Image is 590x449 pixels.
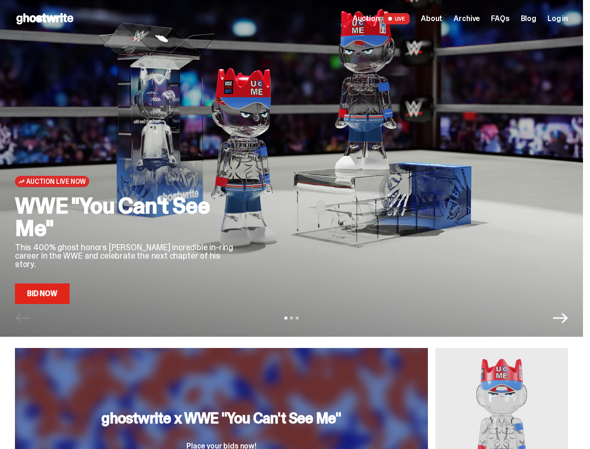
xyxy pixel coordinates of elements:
a: Bid Now [15,283,70,304]
a: FAQs [491,15,509,22]
button: View slide 1 [284,317,287,319]
p: This 400% ghost honors [PERSON_NAME] incredible in-ring career in the WWE and celebrate the next ... [15,243,239,268]
a: About [421,15,442,22]
button: View slide 2 [290,317,293,319]
a: Blog [521,15,536,22]
button: Next [553,311,568,326]
h3: ghostwrite x WWE "You Can't See Me" [101,411,341,426]
span: Auction [353,15,380,22]
span: LIVE [384,13,410,24]
button: View slide 3 [296,317,299,319]
a: Archive [454,15,480,22]
a: Auction LIVE [353,13,410,24]
a: Log in [547,15,568,22]
h2: WWE "You Can't See Me" [15,195,239,239]
span: Auction Live Now [26,178,85,185]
